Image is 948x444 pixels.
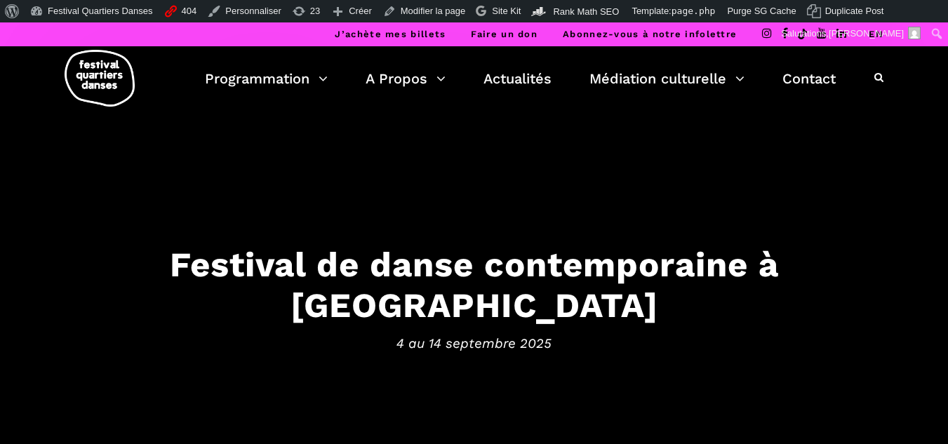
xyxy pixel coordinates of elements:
[471,29,538,39] a: Faire un don
[335,29,446,39] a: J’achète mes billets
[39,333,909,354] span: 4 au 14 septembre 2025
[829,28,904,39] span: [PERSON_NAME]
[205,67,328,90] a: Programmation
[492,6,521,16] span: Site Kit
[65,50,135,107] img: logo-fqd-med
[776,22,926,45] a: Salutations,
[39,243,909,326] h3: Festival de danse contemporaine à [GEOGRAPHIC_DATA]
[563,29,737,39] a: Abonnez-vous à notre infolettre
[782,67,836,90] a: Contact
[483,67,552,90] a: Actualités
[366,67,446,90] a: A Propos
[589,67,745,90] a: Médiation culturelle
[553,6,619,17] span: Rank Math SEO
[672,6,716,16] span: page.php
